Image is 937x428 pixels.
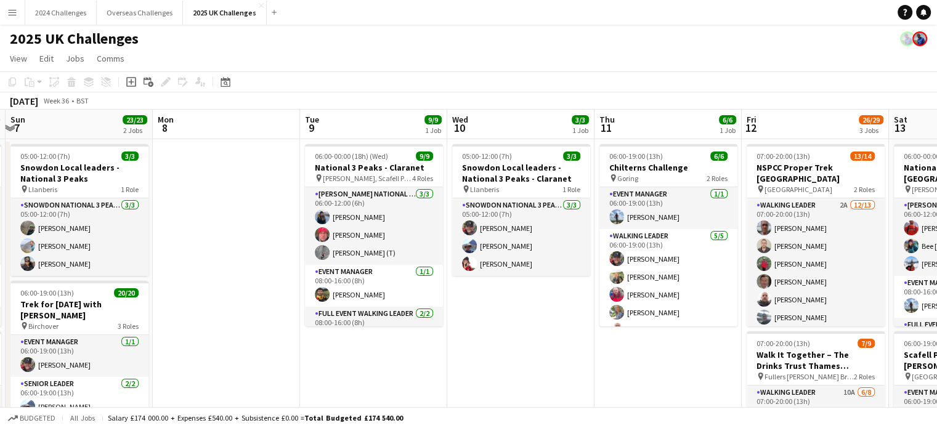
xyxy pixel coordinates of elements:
[39,53,54,64] span: Edit
[66,53,84,64] span: Jobs
[76,96,89,105] div: BST
[900,31,915,46] app-user-avatar: Andy Baker
[183,1,267,25] button: 2025 UK Challenges
[97,53,124,64] span: Comms
[68,413,97,422] span: All jobs
[108,413,403,422] div: Salary £174 000.00 + Expenses £540.00 + Subsistence £0.00 =
[304,413,403,422] span: Total Budgeted £174 540.00
[5,50,32,67] a: View
[34,50,59,67] a: Edit
[10,95,38,107] div: [DATE]
[20,414,55,422] span: Budgeted
[97,1,183,25] button: Overseas Challenges
[10,30,139,48] h1: 2025 UK Challenges
[10,53,27,64] span: View
[92,50,129,67] a: Comms
[6,411,57,425] button: Budgeted
[41,96,71,105] span: Week 36
[25,1,97,25] button: 2024 Challenges
[61,50,89,67] a: Jobs
[912,31,927,46] app-user-avatar: Andy Baker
